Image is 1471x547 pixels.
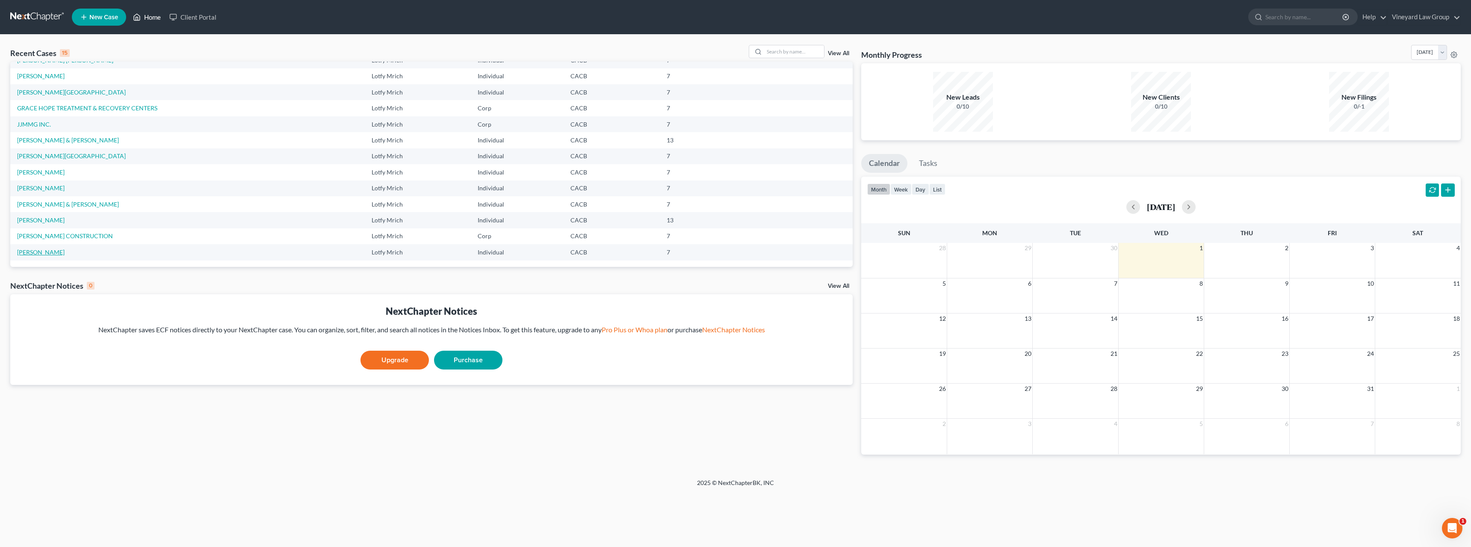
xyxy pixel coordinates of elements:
[1366,384,1375,394] span: 31
[933,92,993,102] div: New Leads
[1452,313,1461,324] span: 18
[17,169,65,176] a: [PERSON_NAME]
[1456,243,1461,253] span: 4
[1284,243,1289,253] span: 2
[17,136,119,144] a: [PERSON_NAME] & [PERSON_NAME]
[1366,278,1375,289] span: 10
[898,229,910,237] span: Sun
[1459,518,1466,525] span: 1
[17,305,846,318] div: NextChapter Notices
[1284,419,1289,429] span: 6
[1328,229,1337,237] span: Fri
[1281,384,1289,394] span: 30
[1113,278,1118,289] span: 7
[1241,229,1253,237] span: Thu
[1329,92,1389,102] div: New Filings
[471,164,563,180] td: Individual
[471,84,563,100] td: Individual
[1370,243,1375,253] span: 3
[564,228,660,244] td: CACB
[365,180,471,196] td: Lotfy Mrich
[10,48,70,58] div: Recent Cases
[492,479,979,494] div: 2025 © NextChapterBK, INC
[1329,102,1389,111] div: 0/-1
[471,196,563,212] td: Individual
[660,180,758,196] td: 7
[365,228,471,244] td: Lotfy Mrich
[1452,278,1461,289] span: 11
[828,283,849,289] a: View All
[660,164,758,180] td: 7
[1110,313,1118,324] span: 14
[938,313,947,324] span: 12
[1027,419,1032,429] span: 3
[1366,349,1375,359] span: 24
[1024,349,1032,359] span: 20
[365,116,471,132] td: Lotfy Mrich
[1456,419,1461,429] span: 8
[564,212,660,228] td: CACB
[938,243,947,253] span: 28
[764,45,824,58] input: Search by name...
[471,116,563,132] td: Corp
[471,244,563,260] td: Individual
[1284,278,1289,289] span: 9
[660,212,758,228] td: 13
[660,84,758,100] td: 7
[17,152,126,160] a: [PERSON_NAME][GEOGRAPHIC_DATA]
[365,100,471,116] td: Lotfy Mrich
[1281,313,1289,324] span: 16
[17,248,65,256] a: [PERSON_NAME]
[1024,313,1032,324] span: 13
[912,183,929,195] button: day
[867,183,890,195] button: month
[1195,349,1204,359] span: 22
[1199,278,1204,289] span: 8
[942,278,947,289] span: 5
[471,228,563,244] td: Corp
[1265,9,1344,25] input: Search by name...
[17,325,846,335] div: NextChapter saves ECF notices directly to your NextChapter case. You can organize, sort, filter, ...
[1370,419,1375,429] span: 7
[660,132,758,148] td: 13
[165,9,221,25] a: Client Portal
[929,183,945,195] button: list
[17,201,119,208] a: [PERSON_NAME] & [PERSON_NAME]
[660,228,758,244] td: 7
[17,104,157,112] a: GRACE HOPE TREATMENT & RECOVERY CENTERS
[1452,349,1461,359] span: 25
[365,196,471,212] td: Lotfy Mrich
[365,148,471,164] td: Lotfy Mrich
[1199,243,1204,253] span: 1
[1147,202,1175,211] h2: [DATE]
[828,50,849,56] a: View All
[702,325,765,334] a: NextChapter Notices
[17,89,126,96] a: [PERSON_NAME][GEOGRAPHIC_DATA]
[1412,229,1423,237] span: Sat
[17,56,113,64] a: [PERSON_NAME] [PERSON_NAME]
[1456,384,1461,394] span: 1
[660,244,758,260] td: 7
[1195,384,1204,394] span: 29
[471,68,563,84] td: Individual
[1024,243,1032,253] span: 29
[17,72,65,80] a: [PERSON_NAME]
[1388,9,1460,25] a: Vineyard Law Group
[1195,313,1204,324] span: 15
[660,196,758,212] td: 7
[982,229,997,237] span: Mon
[1110,243,1118,253] span: 30
[89,14,118,21] span: New Case
[1110,349,1118,359] span: 21
[938,349,947,359] span: 19
[564,132,660,148] td: CACB
[564,100,660,116] td: CACB
[129,9,165,25] a: Home
[660,116,758,132] td: 7
[861,154,907,173] a: Calendar
[360,351,429,370] a: Upgrade
[471,212,563,228] td: Individual
[471,100,563,116] td: Corp
[564,84,660,100] td: CACB
[1281,349,1289,359] span: 23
